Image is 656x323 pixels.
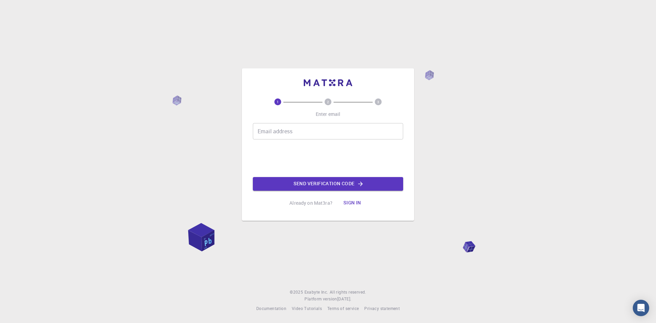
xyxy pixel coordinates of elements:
[304,289,328,296] a: Exabyte Inc.
[289,200,332,206] p: Already on Mat3ra?
[633,300,649,316] div: Open Intercom Messenger
[337,296,352,301] span: [DATE] .
[316,111,341,118] p: Enter email
[377,99,379,104] text: 3
[327,99,329,104] text: 2
[304,289,328,295] span: Exabyte Inc.
[330,289,366,296] span: All rights reserved.
[290,289,304,296] span: © 2025
[256,305,286,312] a: Documentation
[338,196,367,210] button: Sign in
[327,305,359,312] a: Terms of service
[276,145,380,172] iframe: reCAPTCHA
[327,306,359,311] span: Terms of service
[364,305,400,312] a: Privacy statement
[304,296,337,302] span: Platform version
[337,296,352,302] a: [DATE].
[292,305,322,312] a: Video Tutorials
[256,306,286,311] span: Documentation
[364,306,400,311] span: Privacy statement
[277,99,279,104] text: 1
[253,177,403,191] button: Send verification code
[292,306,322,311] span: Video Tutorials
